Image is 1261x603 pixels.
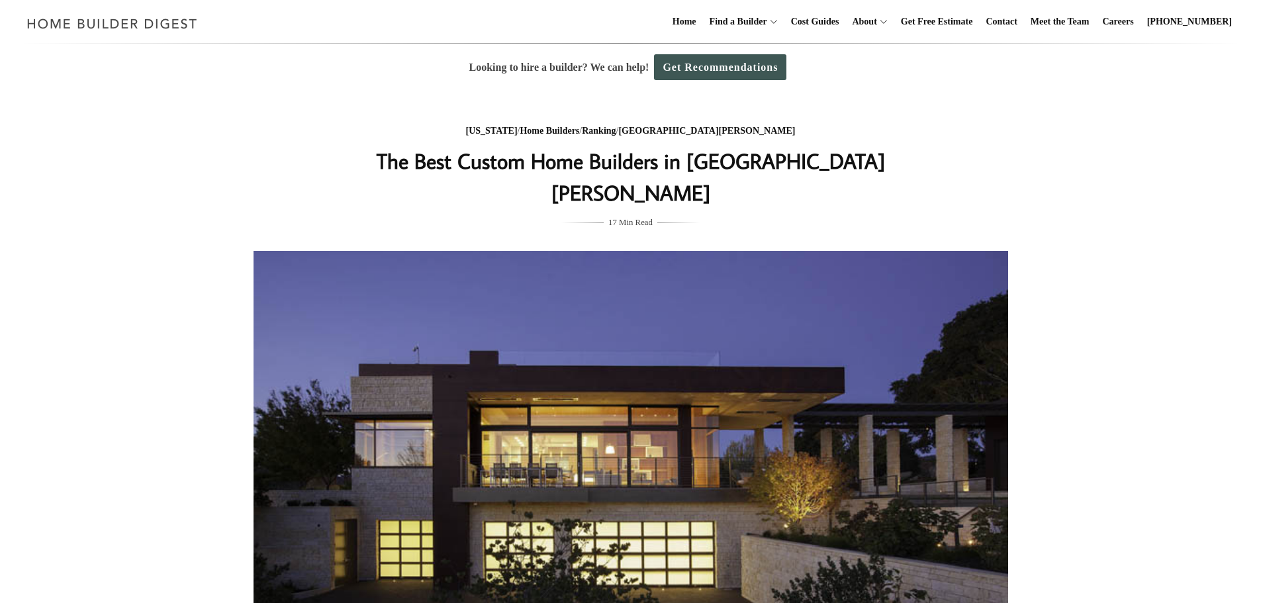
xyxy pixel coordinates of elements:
a: Contact [980,1,1022,43]
a: [US_STATE] [466,126,518,136]
a: Find a Builder [704,1,767,43]
a: [GEOGRAPHIC_DATA][PERSON_NAME] [618,126,795,136]
a: Careers [1098,1,1139,43]
a: Meet the Team [1025,1,1095,43]
h1: The Best Custom Home Builders in [GEOGRAPHIC_DATA][PERSON_NAME] [367,145,895,209]
a: Home Builders [520,126,579,136]
span: 17 Min Read [608,215,653,230]
img: Home Builder Digest [21,11,203,36]
a: Get Free Estimate [896,1,978,43]
a: Ranking [582,126,616,136]
a: Cost Guides [786,1,845,43]
a: About [847,1,876,43]
a: [PHONE_NUMBER] [1142,1,1237,43]
a: Home [667,1,702,43]
a: Get Recommendations [654,54,786,80]
div: / / / [367,123,895,140]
